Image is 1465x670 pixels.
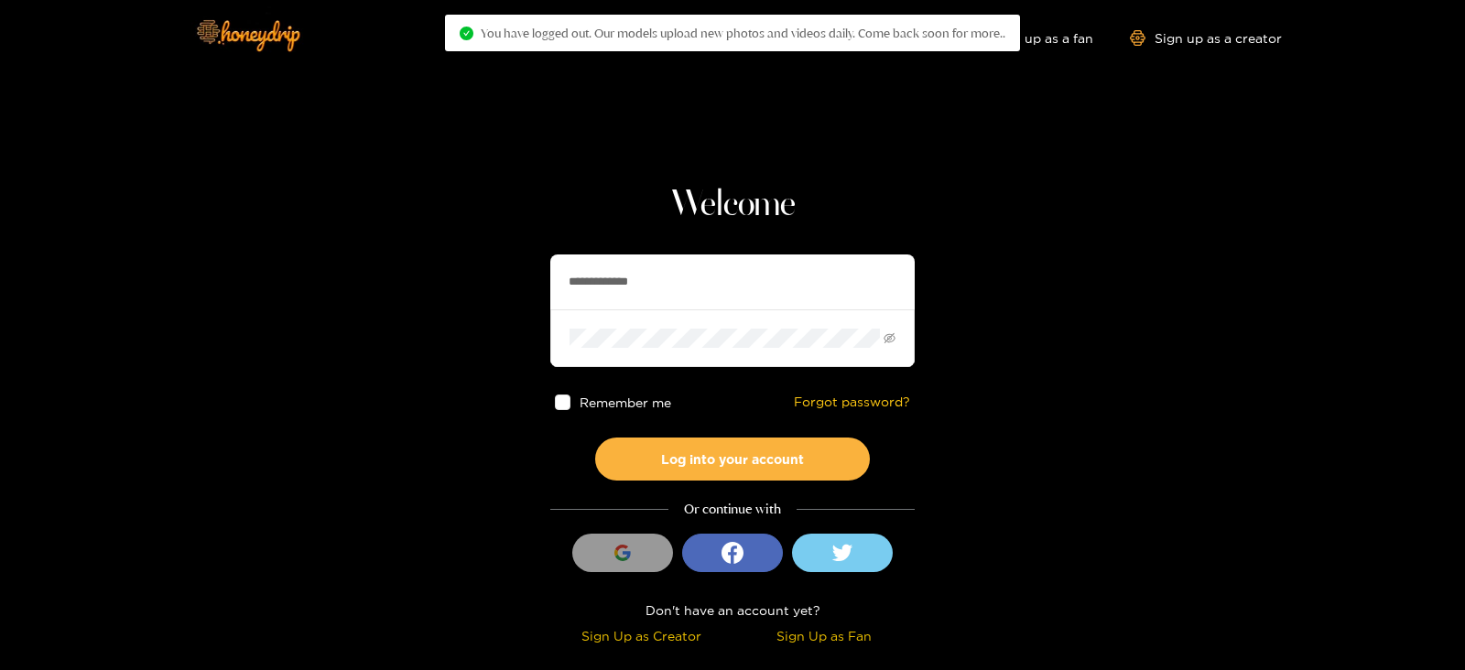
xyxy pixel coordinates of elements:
div: Sign Up as Fan [737,625,910,646]
h1: Welcome [550,183,915,227]
span: Remember me [580,395,671,409]
a: Forgot password? [794,394,910,410]
span: check-circle [460,27,473,40]
div: Sign Up as Creator [555,625,728,646]
div: Or continue with [550,499,915,520]
button: Log into your account [595,438,870,481]
span: You have logged out. Our models upload new photos and videos daily. Come back soon for more.. [481,26,1005,40]
div: Don't have an account yet? [550,600,915,621]
a: Sign up as a creator [1130,30,1282,46]
a: Sign up as a fan [968,30,1093,46]
span: eye-invisible [884,332,895,344]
